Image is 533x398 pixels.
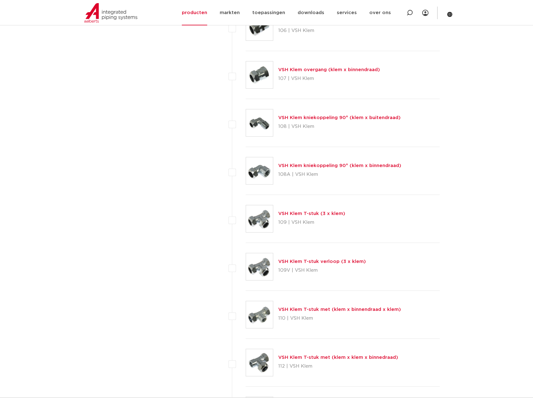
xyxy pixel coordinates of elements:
a: VSH Klem T-stuk met (klem x binnendraad x klem) [278,307,401,312]
a: VSH Klem T-stuk met (klem x klem x binnedraad) [278,355,398,360]
img: Thumbnail for VSH Klem kniekoppeling 90° (klem x buitendraad) [246,109,273,136]
p: 110 | VSH Klem [278,313,401,323]
a: VSH Klem T-stuk (3 x klem) [278,211,345,216]
p: 106 | VSH Klem [278,26,379,36]
a: VSH Klem T-stuk verloop (3 x klem) [278,259,366,264]
img: Thumbnail for VSH Klem overgang (klem x binnendraad) [246,61,273,88]
img: Thumbnail for VSH Klem T-stuk verloop (3 x klem) [246,253,273,280]
img: Thumbnail for VSH Klem kniekoppeling 90° (klem x binnendraad) [246,157,273,184]
p: 108A | VSH Klem [278,170,401,180]
img: Thumbnail for VSH Klem T-stuk met (klem x klem x binnedraad) [246,349,273,376]
p: 109 | VSH Klem [278,217,345,228]
p: 108 | VSH Klem [278,122,401,132]
a: VSH Klem overgang (klem x binnendraad) [278,67,380,72]
p: 112 | VSH Klem [278,361,398,371]
img: Thumbnail for VSH Klem overgang (klem x buitendraad) [246,13,273,40]
a: VSH Klem kniekoppeling 90° (klem x buitendraad) [278,115,401,120]
img: Thumbnail for VSH Klem T-stuk met (klem x binnendraad x klem) [246,301,273,328]
a: VSH Klem kniekoppeling 90° (klem x binnendraad) [278,163,401,168]
p: 107 | VSH Klem [278,74,380,84]
p: 109V | VSH Klem [278,265,366,275]
img: Thumbnail for VSH Klem T-stuk (3 x klem) [246,205,273,232]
